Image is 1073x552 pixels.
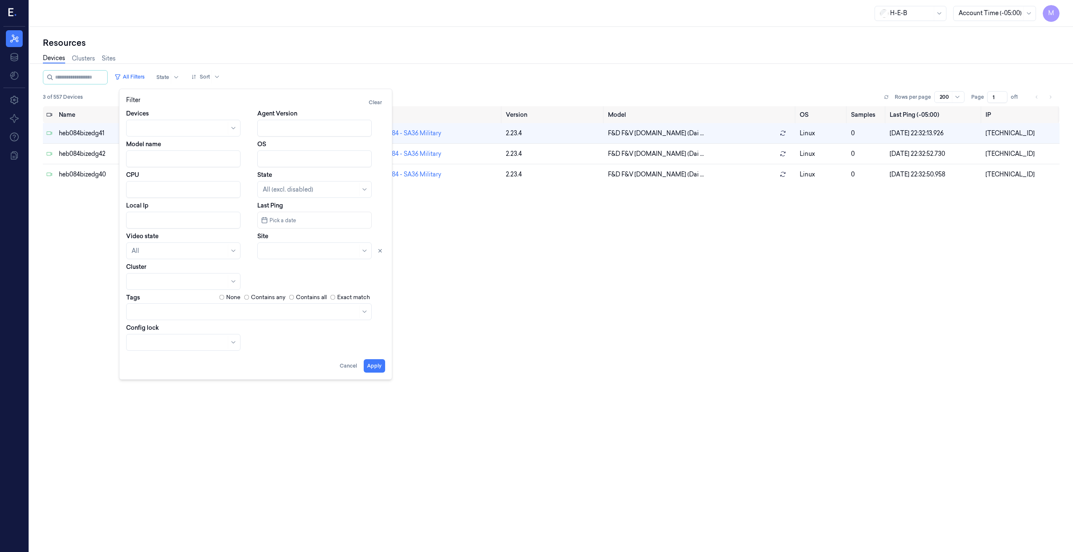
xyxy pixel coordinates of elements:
[365,96,385,109] button: Clear
[378,150,441,158] a: HEB 84 - SA36 Military
[851,150,883,158] div: 0
[800,150,844,158] p: linux
[126,294,140,300] label: Tags
[890,129,979,138] div: [DATE] 22:32:13.926
[126,263,146,271] label: Cluster
[506,170,601,179] div: 2.23.4
[126,140,161,148] label: Model name
[800,129,844,138] p: linux
[257,232,268,240] label: Site
[1011,93,1024,101] span: of 1
[257,201,283,210] label: Last Ping
[43,37,1060,49] div: Resources
[126,232,159,240] label: Video state
[43,54,65,63] a: Devices
[608,150,704,158] span: F&D F&V [DOMAIN_NAME] (Dai ...
[59,170,180,179] div: heb084bizedg40
[257,109,297,118] label: Agent Version
[378,171,441,178] a: HEB 84 - SA36 Military
[608,129,704,138] span: F&D F&V [DOMAIN_NAME] (Dai ...
[1043,5,1060,22] button: M
[126,171,139,179] label: CPU
[890,150,979,158] div: [DATE] 22:32:52.730
[257,140,266,148] label: OS
[126,109,149,118] label: Devices
[986,150,1056,158] div: [TECHNICAL_ID]
[337,293,370,302] label: Exact match
[886,106,982,123] th: Last Ping (-05:00)
[895,93,931,101] p: Rows per page
[506,150,601,158] div: 2.23.4
[364,359,385,373] button: Apply
[59,150,180,158] div: heb084bizedg42
[608,170,704,179] span: F&D F&V [DOMAIN_NAME] (Dai ...
[1031,91,1056,103] nav: pagination
[268,216,296,224] span: Pick a date
[506,129,601,138] div: 2.23.4
[257,171,272,179] label: State
[986,129,1056,138] div: [TECHNICAL_ID]
[378,129,441,137] a: HEB 84 - SA36 Military
[102,54,116,63] a: Sites
[971,93,984,101] span: Page
[251,293,285,302] label: Contains any
[257,212,372,229] button: Pick a date
[126,201,148,210] label: Local Ip
[800,170,844,179] p: linux
[890,170,979,179] div: [DATE] 22:32:50.958
[126,96,385,109] div: Filter
[605,106,796,123] th: Model
[982,106,1060,123] th: IP
[796,106,848,123] th: OS
[43,93,83,101] span: 3 of 557 Devices
[72,54,95,63] a: Clusters
[375,106,502,123] th: Site
[851,129,883,138] div: 0
[111,70,148,84] button: All Filters
[336,359,360,373] button: Cancel
[848,106,886,123] th: Samples
[502,106,605,123] th: Version
[59,129,180,138] div: heb084bizedg41
[986,170,1056,179] div: [TECHNICAL_ID]
[296,293,327,302] label: Contains all
[126,323,159,332] label: Config lock
[55,106,183,123] th: Name
[226,293,240,302] label: None
[851,170,883,179] div: 0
